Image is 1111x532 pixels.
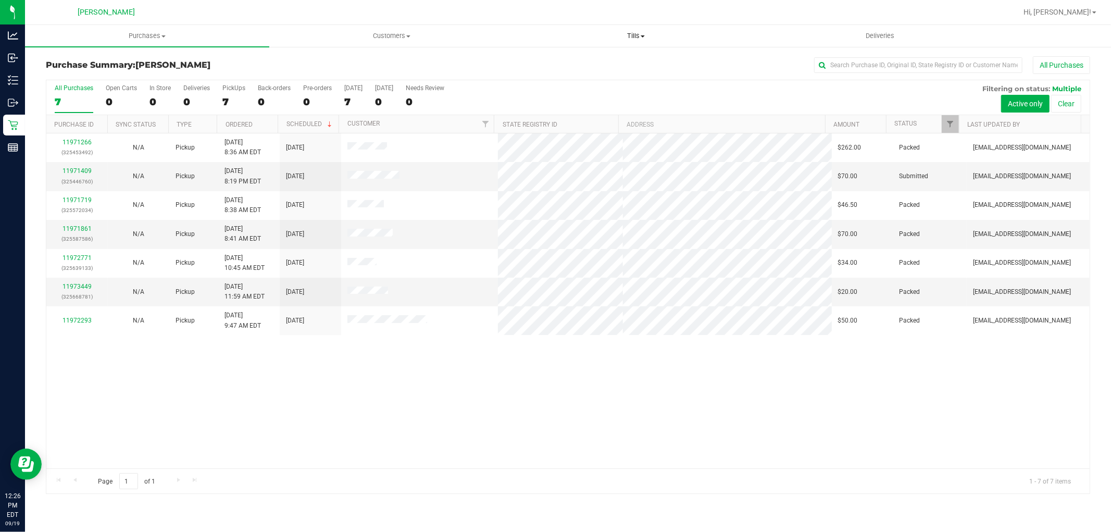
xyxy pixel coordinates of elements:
[222,84,245,92] div: PickUps
[63,283,92,290] a: 11973449
[78,8,135,17] span: [PERSON_NAME]
[406,96,444,108] div: 0
[224,253,265,273] span: [DATE] 10:45 AM EDT
[286,316,304,326] span: [DATE]
[838,171,858,181] span: $70.00
[53,177,102,187] p: (325446760)
[133,143,144,153] button: N/A
[838,258,858,268] span: $34.00
[514,31,757,41] span: Tills
[53,147,102,157] p: (325453492)
[973,200,1071,210] span: [EMAIL_ADDRESS][DOMAIN_NAME]
[838,229,858,239] span: $70.00
[63,225,92,232] a: 11971861
[55,96,93,108] div: 7
[8,120,18,130] inline-svg: Retail
[89,473,164,489] span: Page of 1
[5,519,20,527] p: 09/19
[344,84,363,92] div: [DATE]
[814,57,1022,73] input: Search Purchase ID, Original ID, State Registry ID or Customer Name...
[838,200,858,210] span: $46.50
[758,25,1002,47] a: Deliveries
[53,205,102,215] p: (325572034)
[1033,56,1090,74] button: All Purchases
[176,200,195,210] span: Pickup
[982,84,1050,93] span: Filtering on status:
[224,224,261,244] span: [DATE] 8:41 AM EDT
[900,229,920,239] span: Packed
[286,171,304,181] span: [DATE]
[183,84,210,92] div: Deliveries
[1023,8,1091,16] span: Hi, [PERSON_NAME]!
[968,121,1020,128] a: Last Updated By
[900,171,929,181] span: Submitted
[176,171,195,181] span: Pickup
[176,258,195,268] span: Pickup
[852,31,908,41] span: Deliveries
[286,258,304,268] span: [DATE]
[973,287,1071,297] span: [EMAIL_ADDRESS][DOMAIN_NAME]
[149,96,171,108] div: 0
[224,195,261,215] span: [DATE] 8:38 AM EDT
[133,288,144,295] span: Not Applicable
[286,200,304,210] span: [DATE]
[344,96,363,108] div: 7
[133,229,144,239] button: N/A
[63,167,92,175] a: 11971409
[176,287,195,297] span: Pickup
[1051,95,1081,113] button: Clear
[269,25,514,47] a: Customers
[25,25,269,47] a: Purchases
[176,143,195,153] span: Pickup
[224,166,261,186] span: [DATE] 8:19 PM EDT
[133,317,144,324] span: Not Applicable
[973,143,1071,153] span: [EMAIL_ADDRESS][DOMAIN_NAME]
[133,200,144,210] button: N/A
[176,316,195,326] span: Pickup
[258,96,291,108] div: 0
[514,25,758,47] a: Tills
[1021,473,1079,489] span: 1 - 7 of 7 items
[133,201,144,208] span: Not Applicable
[8,53,18,63] inline-svg: Inbound
[224,138,261,157] span: [DATE] 8:36 AM EDT
[133,287,144,297] button: N/A
[833,121,859,128] a: Amount
[46,60,394,70] h3: Purchase Summary:
[303,84,332,92] div: Pre-orders
[55,84,93,92] div: All Purchases
[900,316,920,326] span: Packed
[942,115,959,133] a: Filter
[53,292,102,302] p: (325668781)
[973,258,1071,268] span: [EMAIL_ADDRESS][DOMAIN_NAME]
[286,287,304,297] span: [DATE]
[618,115,825,133] th: Address
[894,120,917,127] a: Status
[503,121,557,128] a: State Registry ID
[900,200,920,210] span: Packed
[119,473,138,489] input: 1
[133,171,144,181] button: N/A
[116,121,156,128] a: Sync Status
[973,171,1071,181] span: [EMAIL_ADDRESS][DOMAIN_NAME]
[135,60,210,70] span: [PERSON_NAME]
[224,282,265,302] span: [DATE] 11:59 AM EDT
[133,316,144,326] button: N/A
[133,259,144,266] span: Not Applicable
[900,287,920,297] span: Packed
[1001,95,1050,113] button: Active only
[8,142,18,153] inline-svg: Reports
[63,139,92,146] a: 11971266
[63,254,92,262] a: 11972771
[63,317,92,324] a: 11972293
[286,229,304,239] span: [DATE]
[106,84,137,92] div: Open Carts
[900,143,920,153] span: Packed
[375,84,393,92] div: [DATE]
[5,491,20,519] p: 12:26 PM EDT
[8,97,18,108] inline-svg: Outbound
[54,121,94,128] a: Purchase ID
[838,143,862,153] span: $262.00
[10,449,42,480] iframe: Resource center
[133,230,144,238] span: Not Applicable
